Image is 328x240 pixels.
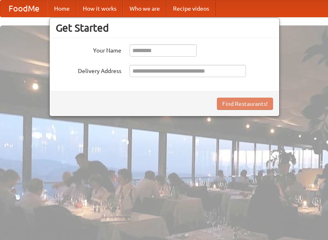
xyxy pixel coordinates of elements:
a: How it works [76,0,123,17]
button: Find Restaurants! [217,98,273,110]
a: Recipe videos [166,0,216,17]
label: Your Name [56,44,121,55]
h3: Get Started [56,22,273,34]
a: Who we are [123,0,166,17]
a: FoodMe [0,0,48,17]
label: Delivery Address [56,65,121,75]
a: Home [48,0,76,17]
